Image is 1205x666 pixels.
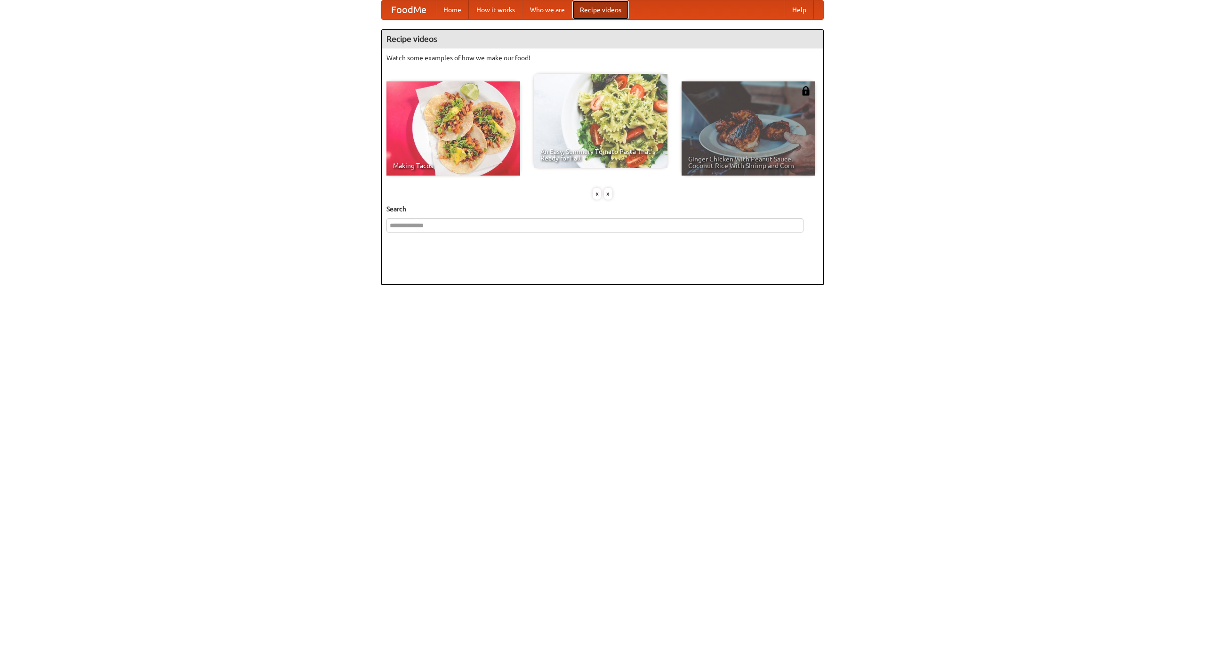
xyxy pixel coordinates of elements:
h5: Search [386,204,819,214]
a: Making Tacos [386,81,520,176]
a: Who we are [522,0,572,19]
a: FoodMe [382,0,436,19]
span: Making Tacos [393,162,514,169]
p: Watch some examples of how we make our food! [386,53,819,63]
div: « [593,188,601,200]
a: An Easy, Summery Tomato Pasta That's Ready for Fall [534,74,667,168]
h4: Recipe videos [382,30,823,48]
img: 483408.png [801,86,811,96]
span: An Easy, Summery Tomato Pasta That's Ready for Fall [540,148,661,161]
div: » [604,188,612,200]
a: Home [436,0,469,19]
a: Recipe videos [572,0,629,19]
a: Help [785,0,814,19]
a: How it works [469,0,522,19]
